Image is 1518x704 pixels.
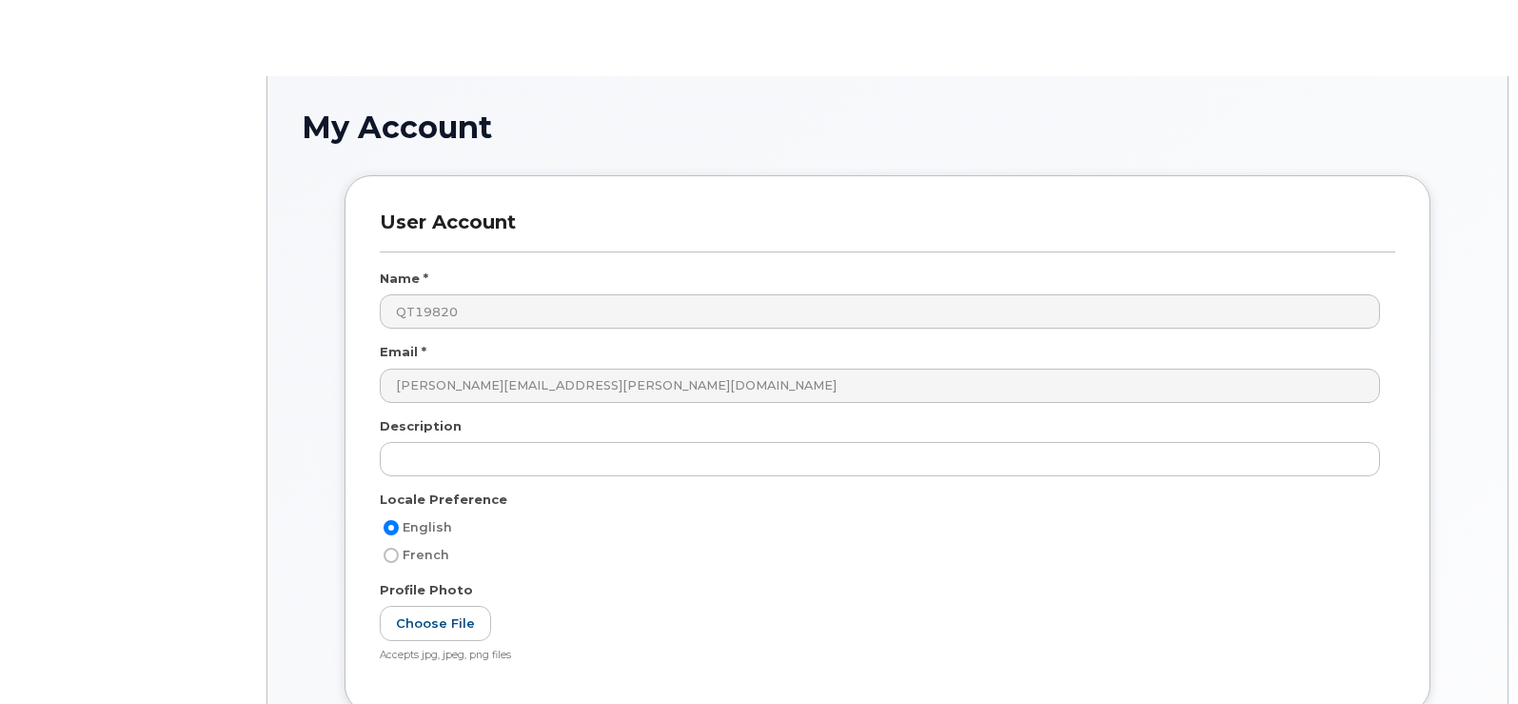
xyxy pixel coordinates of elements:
span: English [403,520,452,534]
label: Email * [380,343,426,361]
h3: User Account [380,211,1395,251]
div: Accepts jpg, jpeg, png files [380,649,1380,663]
input: English [384,520,399,535]
label: Name * [380,270,428,288]
span: French [403,548,449,562]
input: French [384,548,399,563]
label: Profile Photo [380,581,473,599]
h1: My Account [302,111,1473,144]
label: Description [380,417,462,435]
label: Choose File [380,606,491,641]
label: Locale Preference [380,491,507,509]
